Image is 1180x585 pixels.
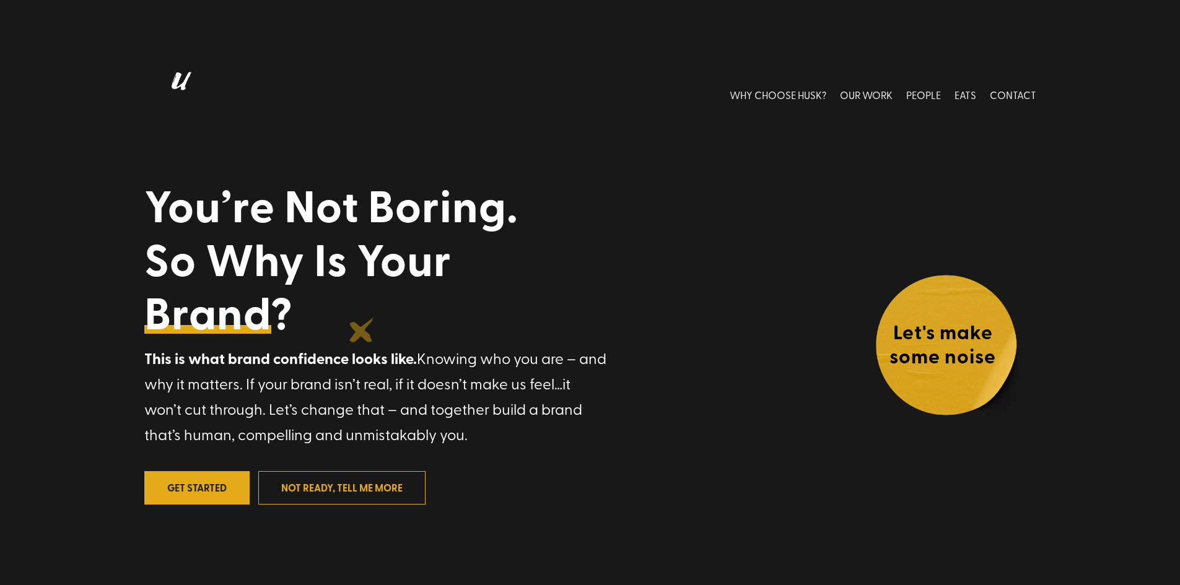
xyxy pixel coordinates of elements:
img: Husk logo [144,67,212,122]
h1: You’re Not Boring. So Why Is Your ? [144,178,660,345]
a: EATS [955,67,976,122]
p: Knowing who you are – and why it matters. If your brand isn’t real, if it doesn’t make us feel…it... [144,345,609,447]
a: Brand [144,285,271,339]
a: CONTACT [990,67,1036,122]
a: WHY CHOOSE HUSK? [730,67,826,122]
a: not ready, tell me more [258,471,426,504]
a: PEOPLE [906,67,941,122]
a: OUR WORK [840,67,893,122]
a: Get Started [144,471,250,504]
h4: Let's make some noise [875,319,1011,373]
strong: This is what brand confidence looks like. [144,347,417,369]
